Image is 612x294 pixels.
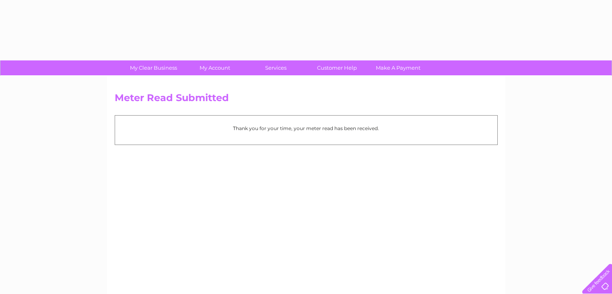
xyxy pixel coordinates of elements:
[181,60,248,75] a: My Account
[304,60,370,75] a: Customer Help
[115,92,498,108] h2: Meter Read Submitted
[119,124,493,132] p: Thank you for your time, your meter read has been received.
[243,60,309,75] a: Services
[365,60,431,75] a: Make A Payment
[120,60,187,75] a: My Clear Business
